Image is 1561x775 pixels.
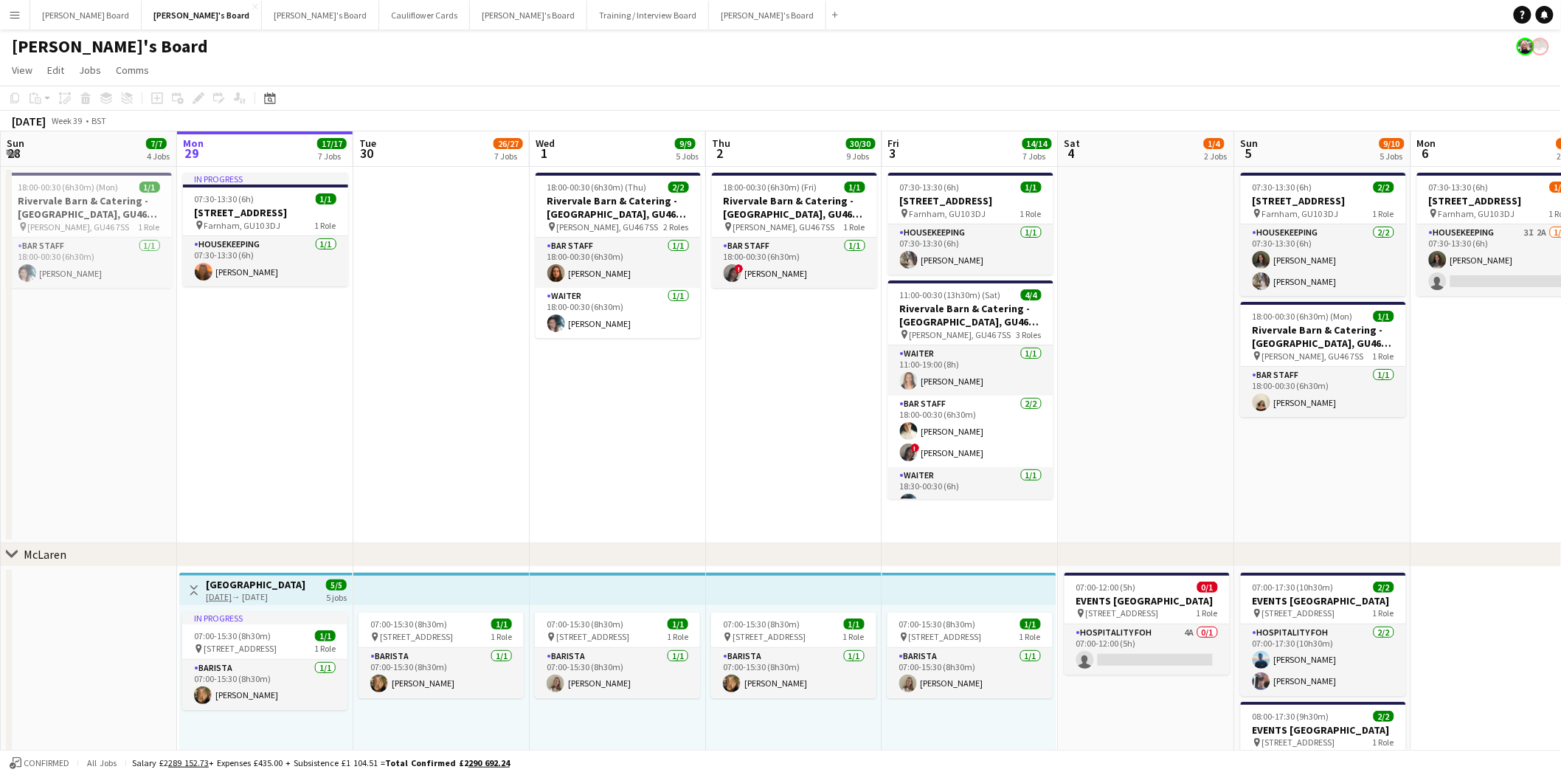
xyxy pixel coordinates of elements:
span: Confirmed [24,758,69,768]
span: 18:00-00:30 (6h30m) (Thu) [547,182,647,193]
button: [PERSON_NAME]'s Board [709,1,826,30]
div: 07:00-15:30 (8h30m)1/1 [STREET_ADDRESS]1 RoleBarista1/107:00-15:30 (8h30m)[PERSON_NAME] [711,613,876,698]
span: 08:00-17:30 (9h30m) [1253,711,1329,722]
span: 9/9 [675,138,696,149]
span: 1 [533,145,555,162]
h1: [PERSON_NAME]'s Board [12,35,208,58]
h3: Rivervale Barn & Catering - [GEOGRAPHIC_DATA], GU46 7SS [536,194,701,221]
app-job-card: 18:00-00:30 (6h30m) (Mon)1/1Rivervale Barn & Catering - [GEOGRAPHIC_DATA], GU46 7SS [PERSON_NAME]... [1241,302,1406,417]
span: All jobs [84,757,120,768]
app-card-role: Waiter1/118:00-00:30 (6h30m)[PERSON_NAME] [536,288,701,338]
app-job-card: 18:00-00:30 (6h30m) (Mon)1/1Rivervale Barn & Catering - [GEOGRAPHIC_DATA], GU46 7SS [PERSON_NAME]... [7,173,172,288]
span: Edit [47,63,64,77]
span: 1/1 [668,619,688,630]
span: 07:30-13:30 (6h) [195,193,255,204]
h3: EVENTS [GEOGRAPHIC_DATA] [1241,723,1406,737]
app-card-role: BAR STAFF1/118:00-00:30 (6h30m)[PERSON_NAME] [536,238,701,288]
span: Mon [1417,137,1436,150]
span: 30/30 [846,138,876,149]
span: 3 Roles [1017,329,1042,340]
span: 07:00-15:30 (8h30m) [547,619,623,630]
span: 1/1 [1020,619,1041,630]
span: 2/2 [668,182,689,193]
h3: [STREET_ADDRESS] [183,206,348,219]
span: 1 Role [315,220,336,231]
span: 1 Role [1373,737,1394,748]
span: Farnham, GU10 3DJ [910,208,986,219]
span: Wed [536,137,555,150]
div: 07:00-15:30 (8h30m)1/1 [STREET_ADDRESS]1 RoleBarista1/107:00-15:30 (8h30m)[PERSON_NAME] [359,613,524,698]
div: 4 Jobs [147,151,170,162]
div: In progress [182,613,347,624]
a: Edit [41,61,70,80]
span: 6 [1415,145,1436,162]
span: 1 Role [1020,208,1042,219]
span: Sun [7,137,24,150]
span: 30 [357,145,376,162]
app-card-role: Housekeeping1/107:30-13:30 (6h)[PERSON_NAME] [183,236,348,286]
app-card-role: Barista1/107:00-15:30 (8h30m)[PERSON_NAME] [535,648,700,698]
span: 5 [1239,145,1259,162]
span: 0/1 [1197,582,1218,593]
span: 14/14 [1022,138,1052,149]
div: BST [91,115,106,126]
span: 1 Role [139,221,160,232]
span: 2/2 [1374,582,1394,593]
span: 1 Role [1197,607,1218,619]
span: 07:00-17:30 (10h30m) [1253,582,1334,593]
span: 07:00-15:30 (8h30m) [723,619,800,630]
app-job-card: 07:00-15:30 (8h30m)1/1 [STREET_ADDRESS]1 RoleBarista1/107:00-15:30 (8h30m)[PERSON_NAME] [535,613,700,698]
span: Fri [888,137,900,150]
span: Farnham, GU10 3DJ [1439,208,1515,219]
span: Mon [183,137,204,150]
span: 1/1 [139,182,160,193]
span: 07:00-15:30 (8h30m) [370,619,447,630]
span: 1 Role [667,631,688,642]
button: Cauliflower Cards [379,1,470,30]
span: [STREET_ADDRESS] [1262,607,1335,619]
button: Training / Interview Board [587,1,709,30]
span: Sat [1065,137,1081,150]
span: 1 Role [1373,208,1394,219]
a: Jobs [73,61,107,80]
span: 4 [1062,145,1081,162]
span: 1 Role [843,631,865,642]
div: 07:30-13:30 (6h)1/1[STREET_ADDRESS] Farnham, GU10 3DJ1 RoleHousekeeping1/107:30-13:30 (6h)[PERSON... [888,173,1053,275]
app-job-card: 18:00-00:30 (6h30m) (Fri)1/1Rivervale Barn & Catering - [GEOGRAPHIC_DATA], GU46 7SS [PERSON_NAME]... [712,173,877,288]
h3: Rivervale Barn & Catering - [GEOGRAPHIC_DATA], GU46 7SS [7,194,172,221]
div: McLaren [24,547,66,562]
div: 5 jobs [326,590,347,603]
span: Sun [1241,137,1259,150]
div: In progress07:00-15:30 (8h30m)1/1 [STREET_ADDRESS]1 RoleBarista1/107:00-15:30 (8h30m)[PERSON_NAME] [182,613,347,710]
div: 11:00-00:30 (13h30m) (Sat)4/4Rivervale Barn & Catering - [GEOGRAPHIC_DATA], GU46 7SS [PERSON_NAME... [888,280,1053,499]
span: 07:00-12:00 (5h) [1076,582,1136,593]
h3: [GEOGRAPHIC_DATA] [206,578,305,591]
span: 18:00-00:30 (6h30m) (Mon) [1253,311,1353,322]
h3: EVENTS [GEOGRAPHIC_DATA] [1065,594,1230,607]
span: 4/4 [1021,289,1042,300]
h3: Rivervale Barn & Catering - [GEOGRAPHIC_DATA], GU46 7SS [712,194,877,221]
span: [PERSON_NAME], GU46 7SS [28,221,130,232]
h3: EVENTS [GEOGRAPHIC_DATA] [1241,594,1406,607]
div: 5 Jobs [1380,151,1404,162]
tcxspan: Call 290 692.24 via 3CX [468,757,510,768]
app-card-role: Hospitality FOH4A0/107:00-12:00 (5h) [1065,624,1230,675]
span: 18:00-00:30 (6h30m) (Mon) [18,182,119,193]
span: [STREET_ADDRESS] [204,643,277,654]
span: Comms [116,63,149,77]
div: 7 Jobs [1023,151,1051,162]
div: 7 Jobs [494,151,522,162]
app-job-card: 07:00-17:30 (10h30m)2/2EVENTS [GEOGRAPHIC_DATA] [STREET_ADDRESS]1 RoleHospitality FOH2/207:00-17:... [1241,573,1406,696]
tcxspan: Call 29-09-2025 via 3CX [206,591,232,602]
span: 18:00-00:30 (6h30m) (Fri) [724,182,817,193]
span: 2 Roles [664,221,689,232]
app-user-avatar: Kathryn Davies [1517,38,1534,55]
div: In progress07:30-13:30 (6h)1/1[STREET_ADDRESS] Farnham, GU10 3DJ1 RoleHousekeeping1/107:30-13:30 ... [183,173,348,286]
span: 1/1 [315,630,336,641]
app-card-role: BAR STAFF1/118:00-00:30 (6h30m)![PERSON_NAME] [712,238,877,288]
button: [PERSON_NAME]'s Board [470,1,587,30]
span: 1/1 [316,193,336,204]
span: ! [911,444,920,452]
